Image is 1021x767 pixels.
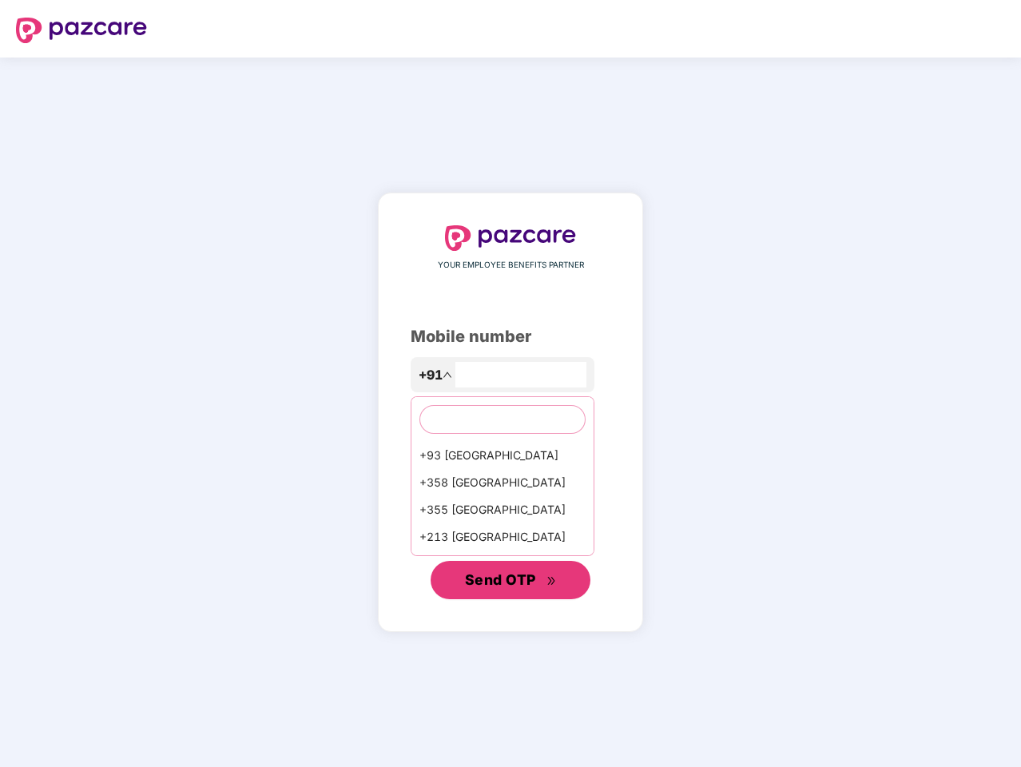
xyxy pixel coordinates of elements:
span: up [443,370,452,380]
button: Send OTPdouble-right [431,561,590,599]
img: logo [445,225,576,251]
span: +91 [419,365,443,385]
div: +358 [GEOGRAPHIC_DATA] [411,469,594,496]
div: +213 [GEOGRAPHIC_DATA] [411,523,594,550]
img: logo [16,18,147,43]
span: YOUR EMPLOYEE BENEFITS PARTNER [438,259,584,272]
span: Send OTP [465,571,536,588]
div: +1684 AmericanSamoa [411,550,594,578]
div: Mobile number [411,324,610,349]
div: +355 [GEOGRAPHIC_DATA] [411,496,594,523]
span: double-right [546,576,557,586]
div: +93 [GEOGRAPHIC_DATA] [411,442,594,469]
